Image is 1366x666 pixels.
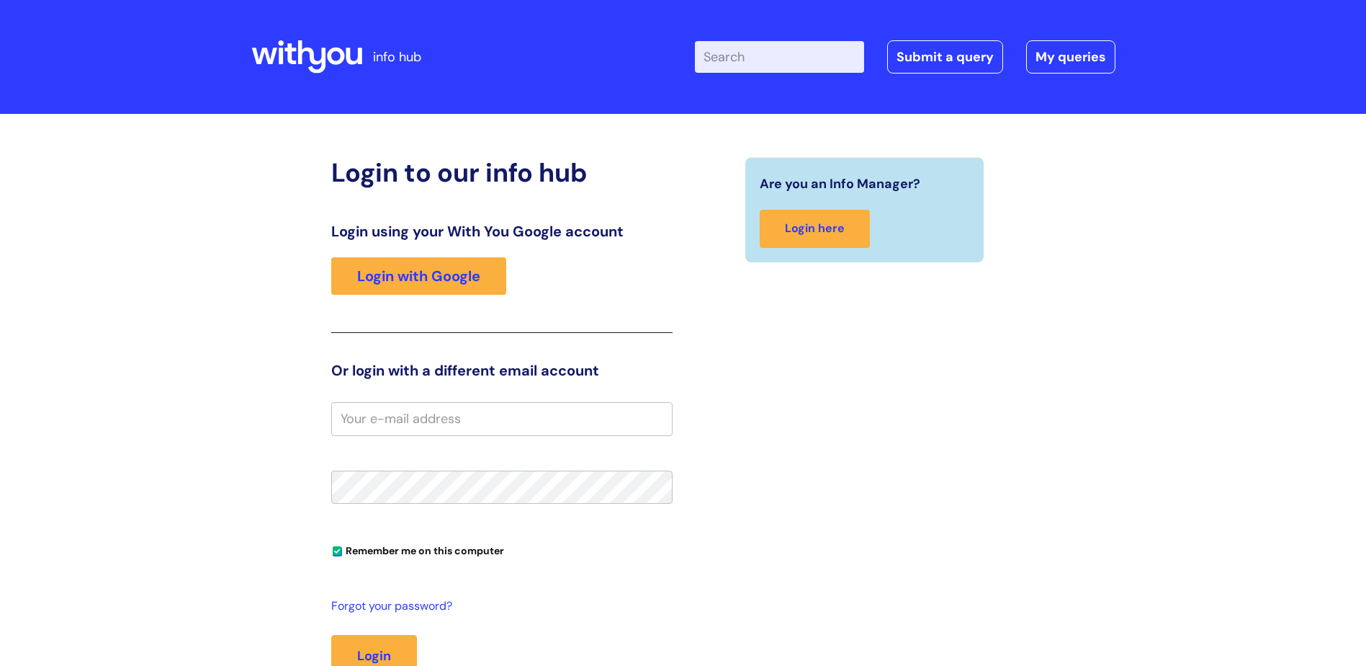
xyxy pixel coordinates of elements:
a: Submit a query [887,40,1003,74]
a: Login with Google [331,257,506,295]
p: info hub [373,45,421,68]
h3: Login using your With You Google account [331,223,673,240]
a: My queries [1026,40,1115,74]
input: Search [695,41,864,73]
input: Your e-mail address [331,402,673,435]
h3: Or login with a different email account [331,362,673,379]
a: Login here [760,210,870,248]
span: Are you an Info Manager? [760,172,920,195]
div: You can uncheck this option if you're logging in from a shared device [331,538,673,561]
input: Remember me on this computer [333,547,342,556]
a: Forgot your password? [331,596,665,617]
h2: Login to our info hub [331,157,673,188]
label: Remember me on this computer [331,541,504,557]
